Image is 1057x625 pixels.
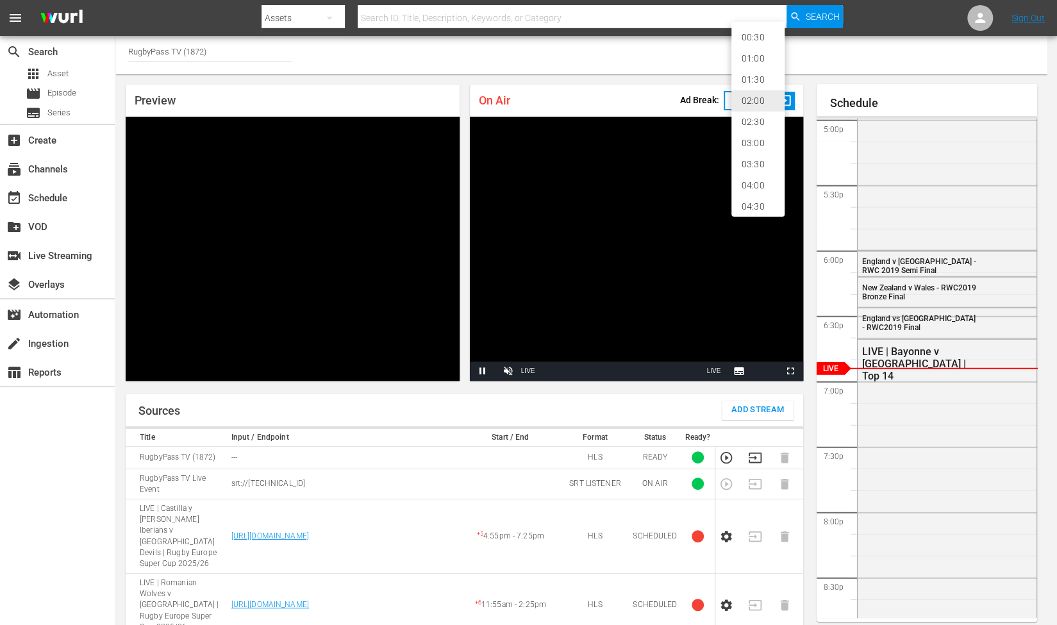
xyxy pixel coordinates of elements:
[731,133,785,154] li: 03:00
[731,154,785,175] li: 03:30
[731,69,785,90] li: 01:30
[731,175,785,196] li: 04:00
[731,112,785,133] li: 02:30
[731,196,785,217] li: 04:30
[731,48,785,69] li: 01:00
[731,90,785,112] li: 02:00
[731,27,785,48] li: 00:30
